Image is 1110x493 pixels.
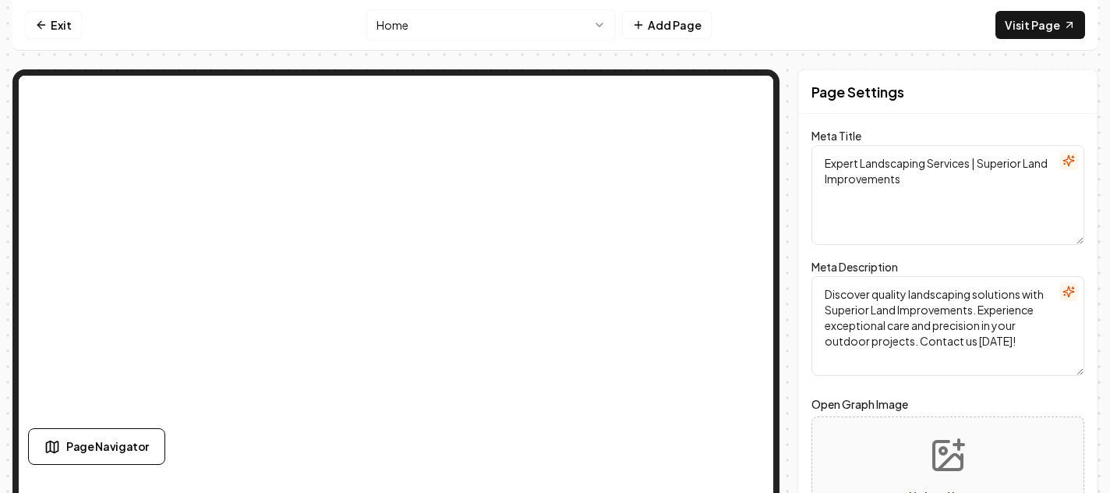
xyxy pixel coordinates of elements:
[811,260,898,274] label: Meta Description
[28,428,165,465] button: Page Navigator
[811,81,904,103] h2: Page Settings
[622,11,712,39] button: Add Page
[811,395,1084,413] label: Open Graph Image
[25,11,82,39] a: Exit
[995,11,1085,39] a: Visit Page
[811,129,861,143] label: Meta Title
[66,438,149,455] span: Page Navigator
